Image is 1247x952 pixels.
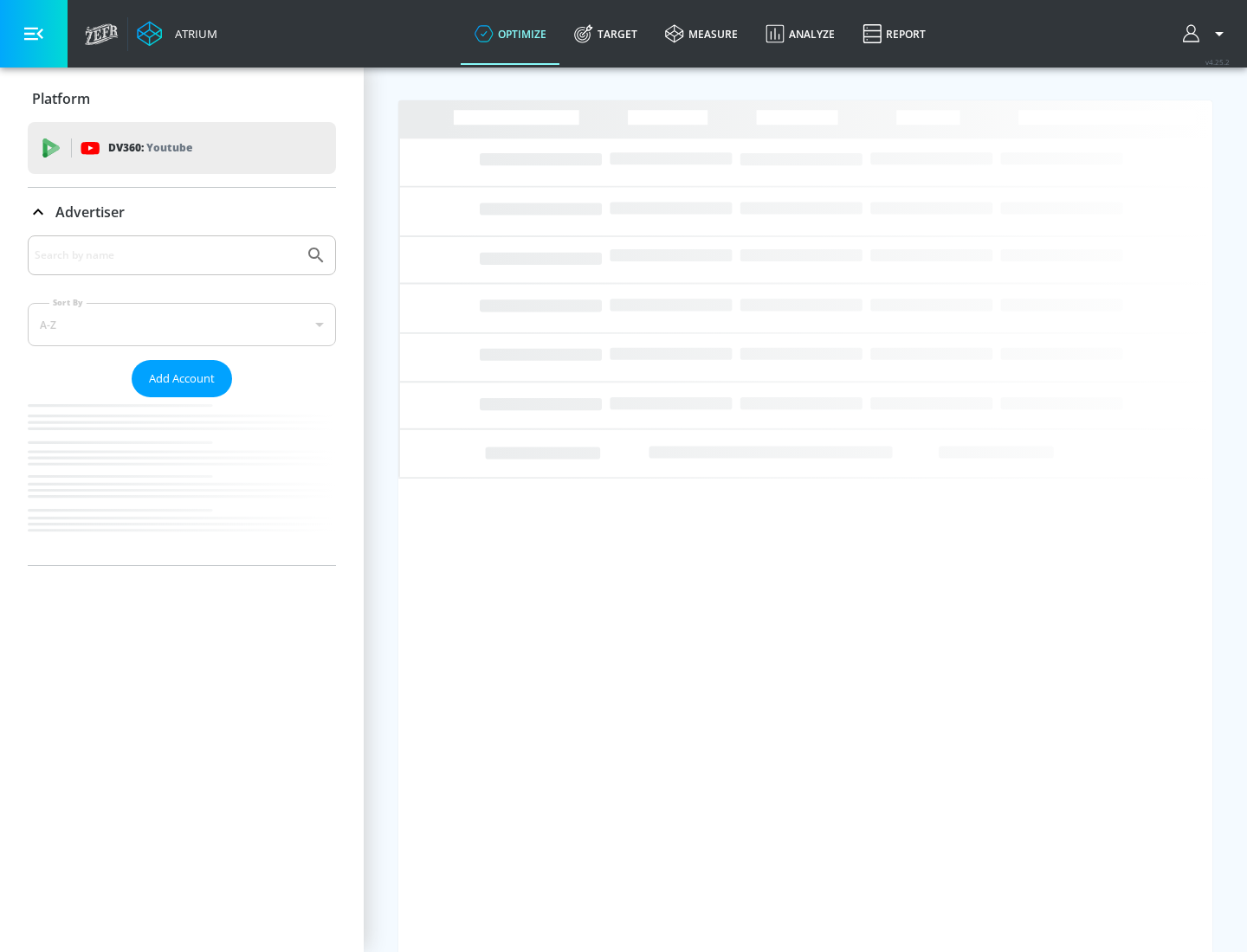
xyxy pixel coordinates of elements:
a: measure [651,3,752,65]
div: Atrium [168,26,217,42]
div: DV360: Youtube [28,122,336,174]
div: Platform [28,74,336,123]
p: Advertiser [55,203,125,222]
span: Add Account [149,369,215,389]
div: Advertiser [28,235,336,565]
button: Add Account [132,360,232,397]
div: Advertiser [28,188,336,236]
a: Target [560,3,651,65]
a: Atrium [137,21,217,47]
span: v 4.25.2 [1205,57,1230,67]
p: Platform [32,89,90,108]
input: Search by name [35,244,297,267]
a: Report [849,3,940,65]
p: Youtube [146,138,192,157]
label: Sort By [49,297,87,308]
nav: list of Advertiser [28,397,336,565]
div: A-Z [28,303,336,346]
a: optimize [461,3,560,65]
a: Analyze [752,3,849,65]
p: DV360: [108,138,192,158]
